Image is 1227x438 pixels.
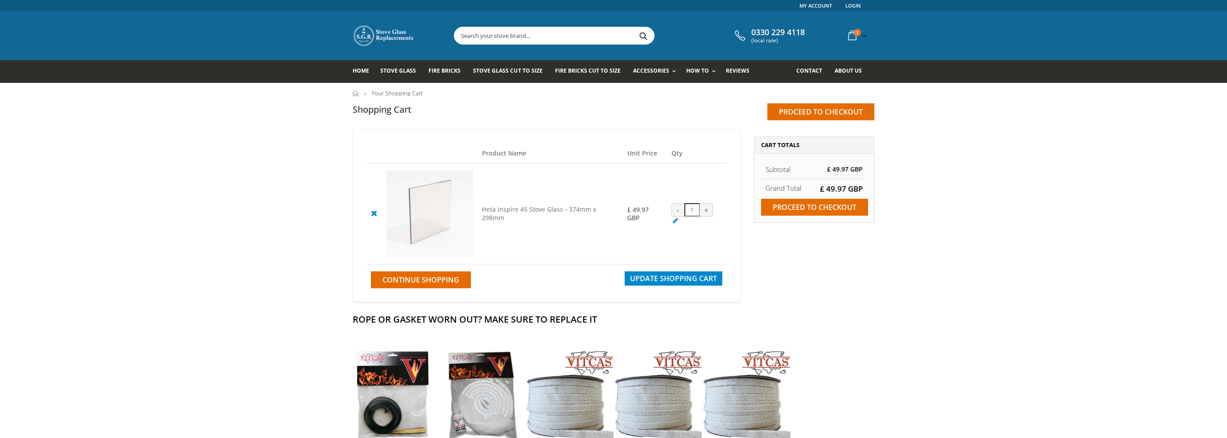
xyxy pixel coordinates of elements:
[633,67,669,74] span: Accessories
[454,27,754,44] input: Search your stove brand...
[766,184,801,192] strong: Grand Total
[386,170,473,257] img: Heta Inspire 45 Stove Glass - 374mm x 298mm
[633,27,653,44] button: Search
[353,90,359,96] a: Home
[630,274,717,283] span: Update Shopping Cart
[383,275,459,285] span: Continue Shopping
[835,67,862,74] span: About us
[835,60,869,83] a: About us
[478,143,623,164] th: Product Name
[428,67,461,74] span: Fire Bricks
[623,143,667,164] th: Unit Price
[686,60,720,83] a: How To
[353,25,415,47] img: Stove Glass Replacement
[428,60,467,83] a: Fire Bricks
[555,60,627,83] a: Fire Bricks Cut To Size
[751,28,805,37] span: 0330 229 4118
[820,184,863,194] span: £ 49.97 GBP
[353,67,369,74] span: Home
[827,165,863,173] span: £ 49.97 GBP
[371,271,471,288] a: Continue Shopping
[555,67,621,74] span: Fire Bricks Cut To Size
[353,60,376,83] a: Home
[686,67,709,74] span: How To
[625,271,722,286] button: Update Shopping Cart
[667,143,727,164] th: Qty
[726,60,756,83] a: Reviews
[633,60,680,83] a: Accessories
[733,28,805,44] a: 0330 229 4118 (local rate)
[627,205,649,222] span: £ 49.97 GBP
[751,37,805,44] span: (local rate)
[380,60,423,83] a: Stove Glass
[854,29,861,36] span: 1
[767,103,874,120] input: Proceed to checkout
[671,203,685,217] div: -
[761,199,868,216] input: Proceed to checkout
[796,67,822,74] span: Contact
[353,103,412,115] h1: Shopping Cart
[473,60,549,83] a: Stove Glass Cut To Size
[726,67,749,74] span: Reviews
[844,27,869,44] a: 1
[796,60,829,83] a: Contact
[482,205,597,222] a: Heta Inspire 45 Stove Glass - 374mm x 298mm
[380,67,416,74] span: Stove Glass
[761,141,799,149] span: Cart Totals
[700,203,713,217] div: +
[371,89,423,97] span: Your Shopping Cart
[766,165,791,174] span: Subtotal
[473,67,542,74] span: Stove Glass Cut To Size
[353,313,874,325] h2: Rope Or Gasket Worn Out? Make Sure To Replace It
